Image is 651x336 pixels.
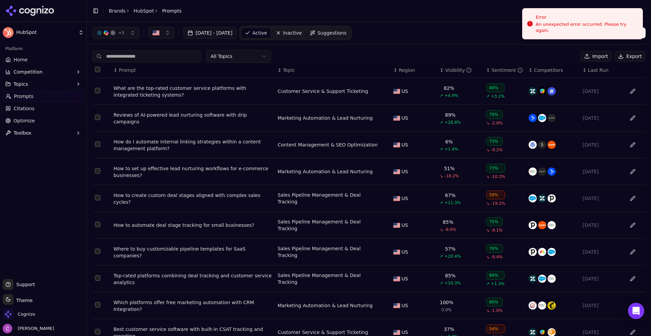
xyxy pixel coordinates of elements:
a: Home [3,54,84,65]
span: +1.4% [445,146,458,152]
button: Toolbox [3,127,84,138]
span: 0.0% [441,307,452,313]
span: US [401,275,408,282]
div: [DATE] [583,275,619,282]
th: Prompt [111,63,275,78]
div: [DATE] [583,329,619,336]
a: Prompts [3,91,84,102]
a: Active [241,27,271,38]
span: + 3 [118,30,124,36]
a: Marketing Automation & Lead Nurturing [278,168,373,175]
span: ↗ [440,120,443,125]
div: Top-rated platforms combining deal tracking and customer service analytics [114,272,272,286]
a: Sales Pipeline Management & Deal Tracking [278,245,380,259]
span: -8.9% [445,227,456,232]
span: ↘ [486,228,490,233]
img: wordpress [529,141,537,149]
a: Marketing Automation & Lead Nurturing [278,115,373,121]
span: US [401,302,408,309]
img: HubSpot [3,27,14,38]
img: Cognizo [3,309,14,320]
div: 73% [486,137,503,146]
img: US flag [393,116,400,121]
img: klaviyo [538,167,546,176]
span: Region [399,67,415,74]
span: -1.0% [491,308,503,313]
div: [DATE] [583,222,619,229]
div: 89% [445,112,456,118]
span: +11.3% [445,200,461,205]
div: 76% [486,244,503,253]
span: ↘ [486,147,490,153]
span: Theme [14,298,33,303]
button: Competition [3,66,84,77]
div: [DATE] [583,141,619,148]
th: Topic [275,63,391,78]
div: 85% [445,272,456,279]
div: 54% [486,324,506,333]
a: How to create custom deal stages aligned with complex sales cycles? [114,192,272,205]
button: Import [580,51,612,62]
span: Cognizo [18,311,35,317]
span: [PERSON_NAME] [15,325,54,332]
img: US flag [393,196,400,201]
nav: breadcrumb [109,7,182,14]
div: [DATE] [583,195,619,202]
button: Topics [3,79,84,90]
div: [DATE] [583,302,619,309]
img: salesforce [538,114,546,122]
button: Edit in sheet [627,193,638,204]
span: Prompts [162,7,182,14]
div: 37% [444,326,454,333]
span: US [401,249,408,255]
th: sentiment [484,63,526,78]
a: Customer Service & Support Ticketing [278,88,368,95]
a: Marketing Automation & Lead Nurturing [278,302,373,309]
span: Competitors [534,67,563,74]
a: Sales Pipeline Management & Deal Tracking [278,218,380,232]
a: Citations [3,103,84,114]
div: What are the top-rated customer service platforms with integrated ticketing systems? [114,85,272,98]
span: Home [14,56,27,63]
a: Suggestions [307,27,350,38]
button: Export [614,51,646,62]
div: 80% [486,298,503,307]
div: 100% [440,299,453,306]
div: 79% [486,110,503,119]
img: US flag [393,89,400,94]
span: HubSpot [16,29,76,36]
img: klaviyo [548,114,556,122]
img: activecampaign [529,114,537,122]
div: 59% [486,191,506,199]
span: ↘ [486,308,490,313]
span: +10.3% [445,280,461,286]
img: pipedrive [529,248,537,256]
img: Chris Abouraad [3,324,12,333]
img: salesforce [548,248,556,256]
span: Citations [14,105,35,112]
a: How do I automate internal linking strategies within a content management platform? [114,138,272,152]
th: brandMentionRate [437,63,484,78]
button: Select row 5 [95,195,100,200]
button: Select all rows [95,67,100,72]
button: Edit in sheet [627,86,638,97]
a: Brands [109,8,125,14]
span: Active [252,29,267,36]
img: engagebay [529,301,537,310]
img: US flag [393,223,400,228]
div: Sales Pipeline Management & Deal Tracking [278,192,380,205]
div: [DATE] [583,249,619,255]
img: US flag [393,169,400,174]
img: monday.com [538,248,546,256]
button: Edit in sheet [627,273,638,284]
button: Select row 8 [95,275,100,281]
span: ↘ [486,201,490,206]
img: zendesk [529,87,537,95]
div: ↕Visibility [440,67,481,74]
img: zendesk [529,275,537,283]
